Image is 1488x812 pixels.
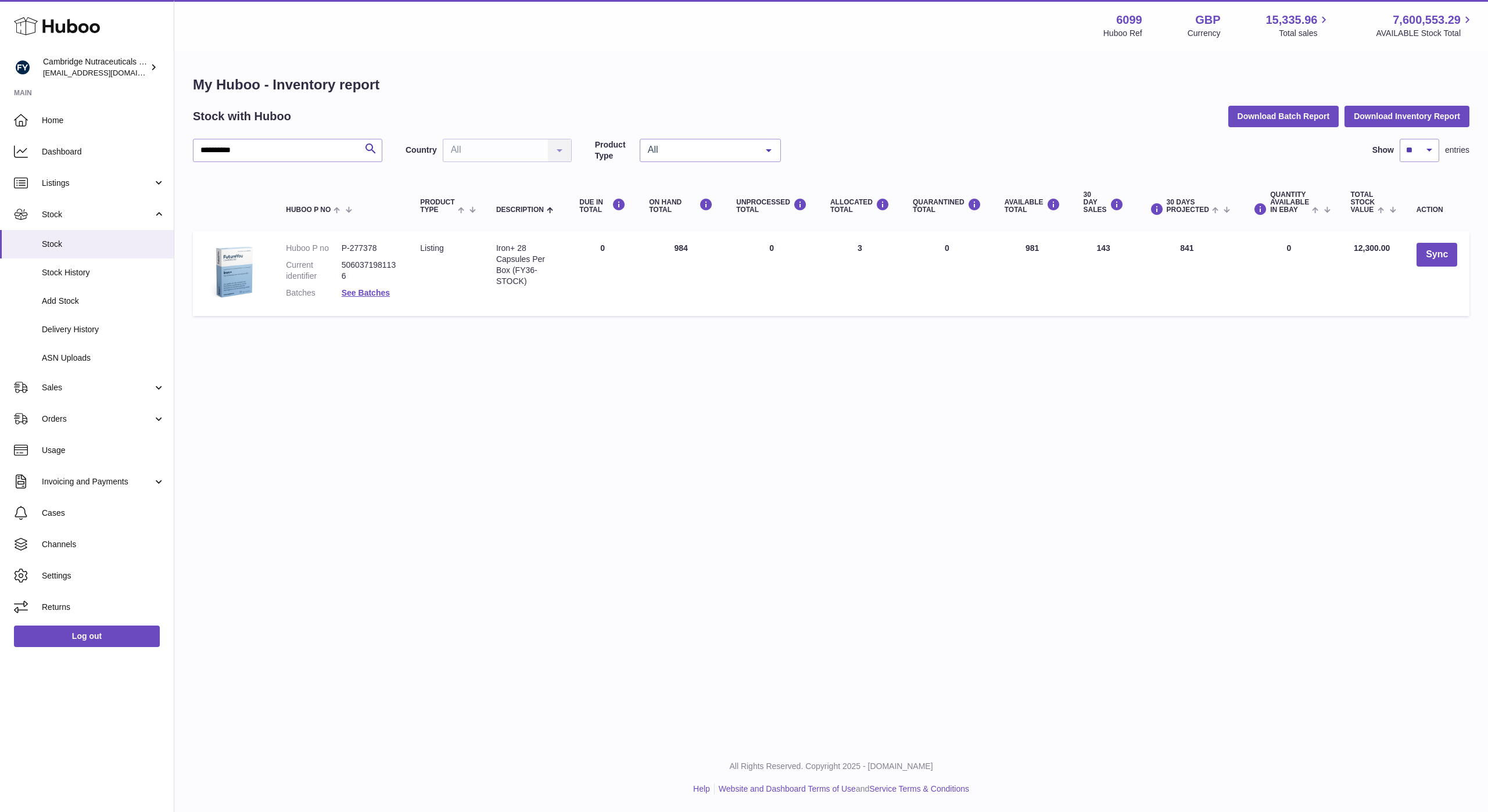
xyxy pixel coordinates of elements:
span: Product Type [420,199,454,214]
td: 841 [1135,231,1239,316]
h2: Stock with Huboo [193,109,291,124]
span: Stock History [42,267,165,278]
span: Settings [42,570,165,581]
strong: 6099 [1116,12,1142,28]
dd: 5060371981136 [342,260,397,282]
label: Show [1372,145,1394,156]
span: Usage [42,445,165,456]
td: 143 [1072,231,1135,316]
div: QUARANTINED Total [913,198,981,214]
span: [EMAIL_ADDRESS][DOMAIN_NAME] [43,68,171,77]
span: Quantity Available in eBay [1270,191,1309,214]
span: All [645,144,757,156]
label: Product Type [595,139,634,161]
a: 7,600,553.29 AVAILABLE Stock Total [1376,12,1474,39]
a: Website and Dashboard Terms of Use [719,784,856,793]
span: listing [420,243,443,253]
dt: Batches [286,288,342,299]
dt: Huboo P no [286,243,342,254]
span: 30 DAYS PROJECTED [1167,199,1209,214]
img: product image [205,243,263,301]
span: 15,335.96 [1265,12,1317,28]
span: Total sales [1279,28,1331,39]
div: UNPROCESSED Total [736,198,807,214]
span: Total stock value [1351,191,1375,214]
a: Help [693,784,710,793]
span: Add Stock [42,296,165,307]
td: 984 [637,231,725,316]
span: Delivery History [42,324,165,335]
span: Dashboard [42,146,165,157]
div: Currency [1188,28,1221,39]
span: ASN Uploads [42,353,165,364]
span: Sales [42,382,153,393]
span: Stock [42,209,153,220]
div: 30 DAY SALES [1084,191,1124,214]
dt: Current identifier [286,260,342,282]
img: huboo@camnutra.com [14,59,31,76]
div: AVAILABLE Total [1005,198,1060,214]
span: Stock [42,239,165,250]
span: Home [42,115,165,126]
button: Sync [1417,243,1457,267]
span: Cases [42,508,165,519]
span: Huboo P no [286,206,331,214]
div: Huboo Ref [1103,28,1142,39]
h1: My Huboo - Inventory report [193,76,1469,94]
div: DUE IN TOTAL [579,198,626,214]
span: Listings [42,178,153,189]
button: Download Batch Report [1228,106,1339,127]
span: 7,600,553.29 [1393,12,1461,28]
li: and [715,784,969,795]
span: Returns [42,602,165,613]
div: ON HAND Total [649,198,713,214]
a: Service Terms & Conditions [869,784,969,793]
span: 0 [945,243,949,253]
td: 0 [725,231,819,316]
span: Description [496,206,544,214]
td: 981 [993,231,1072,316]
div: Cambridge Nutraceuticals Ltd [43,56,148,78]
td: 3 [819,231,901,316]
strong: GBP [1195,12,1220,28]
a: See Batches [342,288,390,297]
dd: P-277378 [342,243,397,254]
button: Download Inventory Report [1344,106,1469,127]
label: Country [406,145,437,156]
span: Channels [42,539,165,550]
span: Invoicing and Payments [42,476,153,487]
a: Log out [14,626,160,646]
td: 0 [1239,231,1339,316]
p: All Rights Reserved. Copyright 2025 - [DOMAIN_NAME] [184,761,1479,772]
div: Iron+ 28 Capsules Per Box (FY36-STOCK) [496,243,556,287]
div: Action [1417,206,1458,214]
span: entries [1445,145,1469,156]
span: Orders [42,414,153,425]
td: 0 [568,231,637,316]
div: ALLOCATED Total [830,198,890,214]
span: 12,300.00 [1354,243,1390,253]
a: 15,335.96 Total sales [1265,12,1331,39]
span: AVAILABLE Stock Total [1376,28,1474,39]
